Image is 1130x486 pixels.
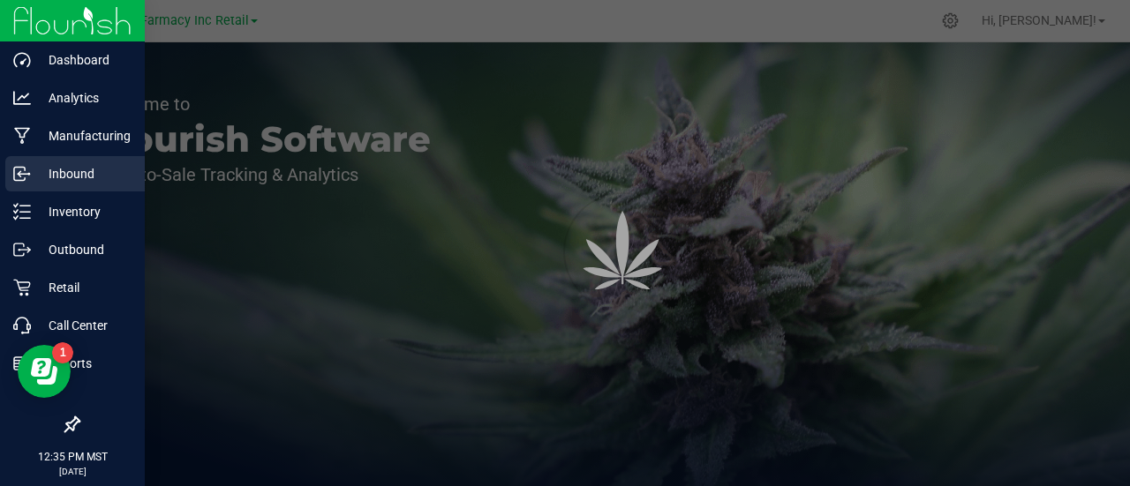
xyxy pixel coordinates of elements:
[18,345,71,398] iframe: Resource center
[13,317,31,334] inline-svg: Call Center
[31,277,137,298] p: Retail
[13,51,31,69] inline-svg: Dashboard
[31,239,137,260] p: Outbound
[31,49,137,71] p: Dashboard
[31,315,137,336] p: Call Center
[13,165,31,183] inline-svg: Inbound
[13,203,31,221] inline-svg: Inventory
[13,279,31,296] inline-svg: Retail
[52,342,73,363] iframe: Resource center unread badge
[8,465,137,478] p: [DATE]
[13,241,31,258] inline-svg: Outbound
[31,201,137,222] p: Inventory
[31,163,137,184] p: Inbound
[13,355,31,372] inline-svg: Reports
[13,127,31,145] inline-svg: Manufacturing
[8,449,137,465] p: 12:35 PM MST
[31,87,137,108] p: Analytics
[31,353,137,374] p: Reports
[13,89,31,107] inline-svg: Analytics
[31,125,137,146] p: Manufacturing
